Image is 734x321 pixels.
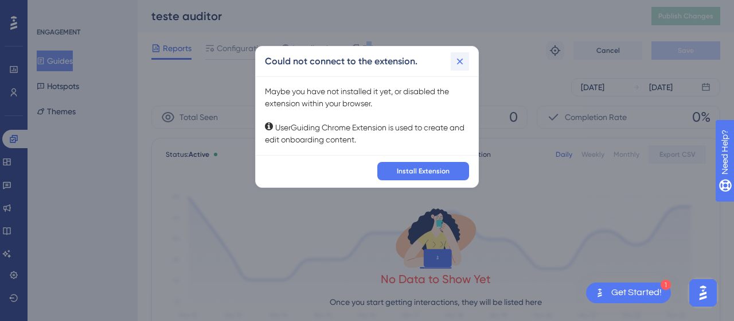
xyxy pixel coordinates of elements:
[686,276,720,310] iframe: UserGuiding AI Assistant Launcher
[265,86,469,146] div: Maybe you have not installed it yet, or disabled the extension within your browser. UserGuiding C...
[661,280,671,290] div: 1
[611,287,662,299] div: Get Started!
[593,286,607,300] img: launcher-image-alternative-text
[586,283,671,303] div: Open Get Started! checklist, remaining modules: 1
[27,3,72,17] span: Need Help?
[397,167,450,176] span: Install Extension
[265,55,417,68] h2: Could not connect to the extension.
